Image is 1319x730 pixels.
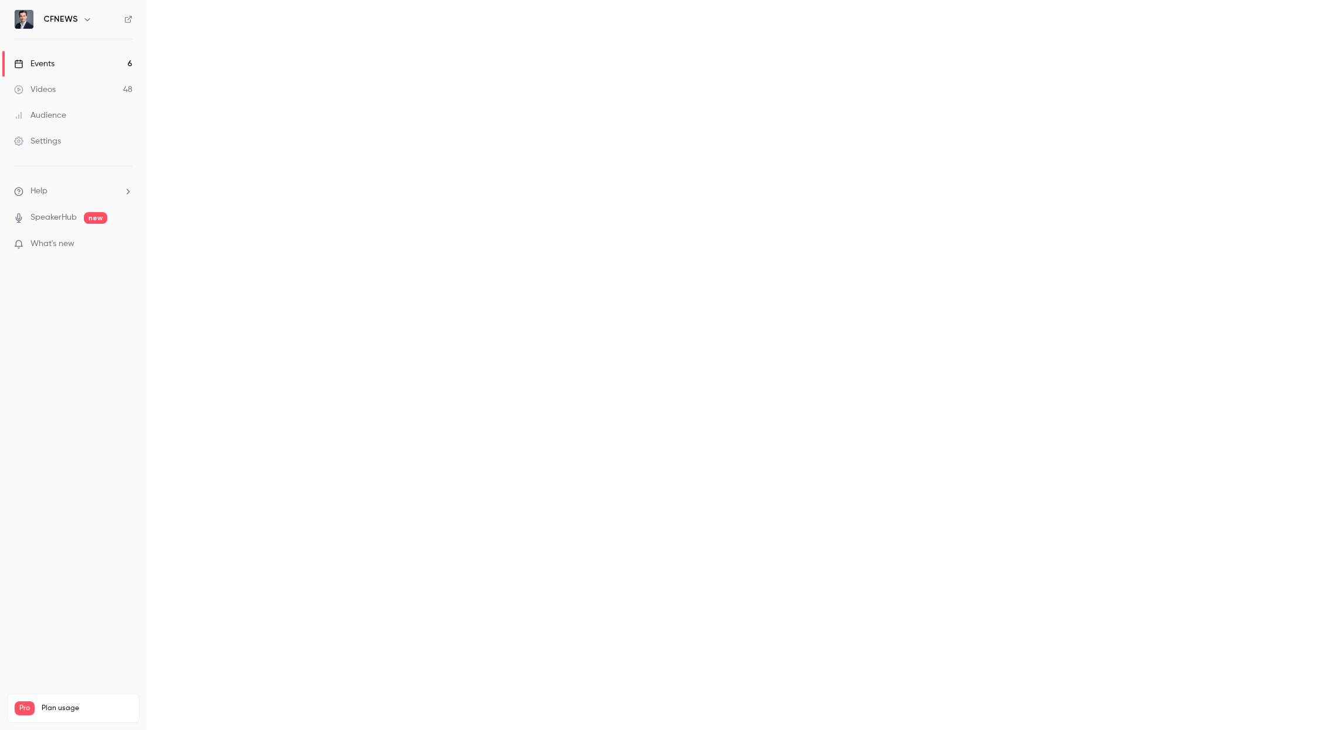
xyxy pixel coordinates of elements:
span: new [84,212,107,224]
a: SpeakerHub [30,212,77,224]
div: Settings [14,135,61,147]
h6: CFNEWS [43,13,78,25]
span: Plan usage [42,704,132,713]
li: help-dropdown-opener [14,185,132,197]
span: Help [30,185,47,197]
div: Audience [14,110,66,121]
span: Pro [15,701,35,715]
span: What's new [30,238,74,250]
img: CFNEWS [15,10,33,29]
iframe: Noticeable Trigger [118,239,132,250]
div: Videos [14,84,56,95]
div: Events [14,58,55,70]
